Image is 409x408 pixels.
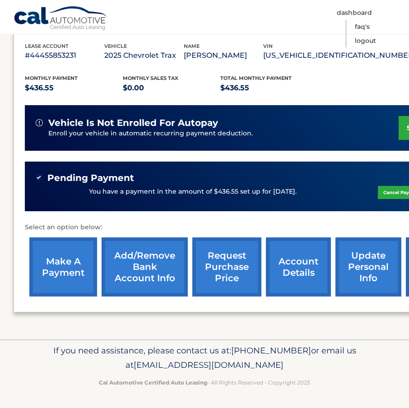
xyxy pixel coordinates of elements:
span: Monthly sales Tax [123,75,178,81]
span: vin [263,43,273,49]
p: #44455853231 [25,49,104,62]
img: alert-white.svg [36,119,43,126]
span: lease account [25,43,69,49]
span: [PHONE_NUMBER] [231,345,311,356]
span: Monthly Payment [25,75,78,81]
a: Dashboard [337,6,372,20]
p: $436.55 [25,82,123,94]
a: update personal info [335,237,401,297]
p: $436.55 [220,82,318,94]
a: FAQ's [355,20,370,34]
p: [PERSON_NAME] [184,49,263,62]
span: name [184,43,200,49]
a: Logout [355,34,376,48]
strong: Cal Automotive Certified Auto Leasing [99,379,207,386]
a: account details [266,237,331,297]
a: Add/Remove bank account info [102,237,188,297]
span: Pending Payment [47,172,134,184]
img: check-green.svg [36,174,42,181]
p: - All Rights Reserved - Copyright 2025 [14,378,395,387]
p: $0.00 [123,82,221,94]
p: 2025 Chevrolet Trax [104,49,184,62]
a: Cal Automotive [14,6,108,32]
p: If you need assistance, please contact us at: or email us at [14,343,395,372]
a: make a payment [29,237,97,297]
span: [EMAIL_ADDRESS][DOMAIN_NAME] [134,360,284,370]
span: vehicle is not enrolled for autopay [48,117,218,129]
span: Total Monthly Payment [220,75,292,81]
p: Enroll your vehicle in automatic recurring payment deduction. [48,129,399,139]
a: request purchase price [192,237,261,297]
span: vehicle [104,43,127,49]
p: You have a payment in the amount of $436.55 set up for [DATE]. [89,187,297,197]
